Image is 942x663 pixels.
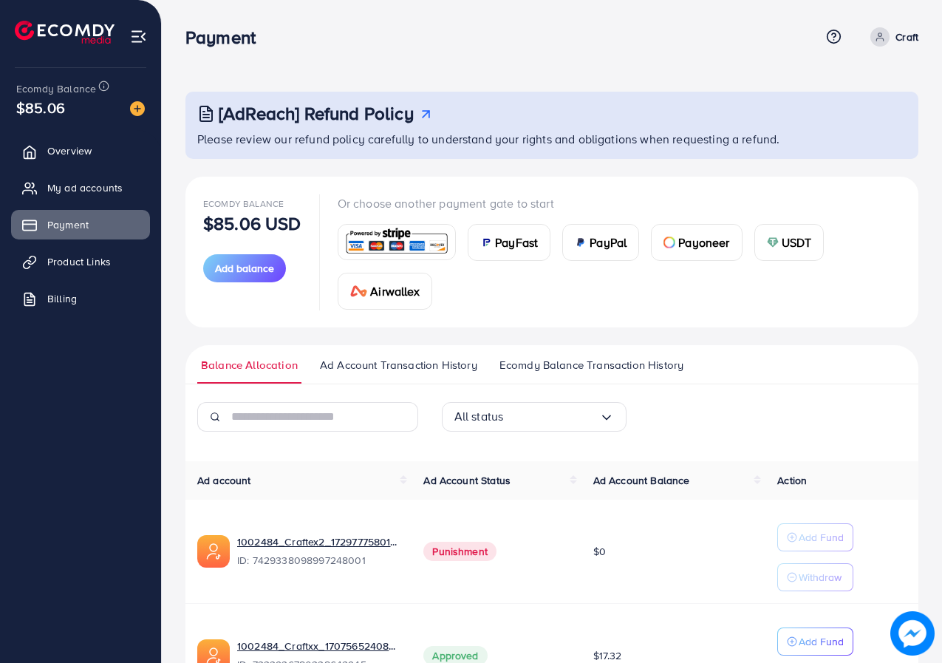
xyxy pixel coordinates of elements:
[442,402,627,432] div: Search for option
[754,224,825,261] a: cardUSDT
[201,357,298,373] span: Balance Allocation
[370,282,419,300] span: Airwallex
[895,28,918,46] p: Craft
[423,473,511,488] span: Ad Account Status
[11,210,150,239] a: Payment
[503,405,598,428] input: Search for option
[197,130,909,148] p: Please review our refund policy carefully to understand your rights and obligations when requesti...
[593,544,606,559] span: $0
[890,611,935,656] img: image
[799,528,844,546] p: Add Fund
[11,136,150,166] a: Overview
[237,534,400,549] a: 1002484_Craftex2_1729777580175
[651,224,742,261] a: cardPayoneer
[219,103,414,124] h3: [AdReach] Refund Policy
[15,21,115,44] img: logo
[575,237,587,248] img: card
[480,237,492,248] img: card
[47,180,123,195] span: My ad accounts
[777,563,853,591] button: Withdraw
[320,357,477,373] span: Ad Account Transaction History
[423,542,496,561] span: Punishment
[499,357,683,373] span: Ecomdy Balance Transaction History
[215,261,274,276] span: Add balance
[185,27,267,48] h3: Payment
[197,535,230,568] img: ic-ads-acc.e4c84228.svg
[562,224,639,261] a: cardPayPal
[11,173,150,203] a: My ad accounts
[237,639,400,653] a: 1002484_Craftxx_1707565240848
[338,273,432,310] a: cardAirwallex
[203,254,286,282] button: Add balance
[16,81,96,96] span: Ecomdy Balance
[203,214,301,232] p: $85.06 USD
[130,101,145,116] img: image
[678,234,729,251] span: Payoneer
[11,284,150,313] a: Billing
[16,97,65,118] span: $85.06
[777,523,853,551] button: Add Fund
[47,143,92,158] span: Overview
[197,473,251,488] span: Ad account
[11,247,150,276] a: Product Links
[343,226,451,258] img: card
[777,628,853,656] button: Add Fund
[495,234,538,251] span: PayFast
[782,234,812,251] span: USDT
[799,633,844,650] p: Add Fund
[130,28,147,45] img: menu
[777,473,807,488] span: Action
[590,234,627,251] span: PayPal
[454,405,504,428] span: All status
[468,224,550,261] a: cardPayFast
[47,291,77,306] span: Billing
[663,237,675,248] img: card
[237,553,400,568] span: ID: 7429338098997248001
[203,197,284,210] span: Ecomdy Balance
[799,568,842,586] p: Withdraw
[237,534,400,568] div: <span class='underline'>1002484_Craftex2_1729777580175</span></br>7429338098997248001
[338,224,457,260] a: card
[593,473,690,488] span: Ad Account Balance
[338,194,901,212] p: Or choose another payment gate to start
[47,217,89,232] span: Payment
[350,285,368,297] img: card
[593,648,622,663] span: $17.32
[47,254,111,269] span: Product Links
[864,27,918,47] a: Craft
[767,237,779,248] img: card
